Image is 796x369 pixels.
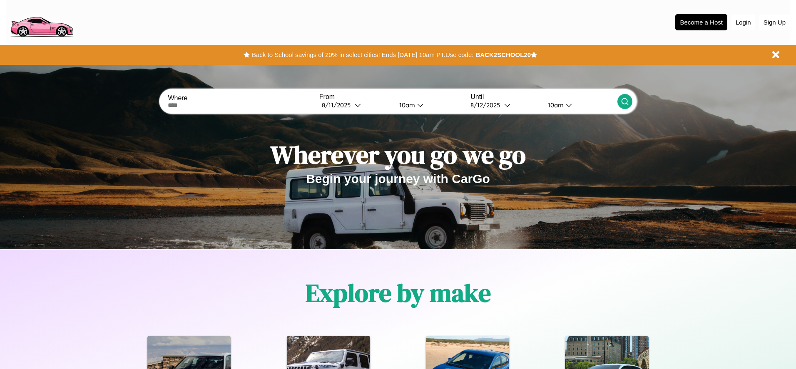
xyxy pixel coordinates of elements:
div: 8 / 11 / 2025 [322,101,355,109]
label: Where [168,94,314,102]
button: Sign Up [759,15,790,30]
img: logo [6,4,77,39]
button: Login [731,15,755,30]
label: From [319,93,466,101]
button: 10am [541,101,617,109]
div: 8 / 12 / 2025 [470,101,504,109]
button: 10am [393,101,466,109]
b: BACK2SCHOOL20 [475,51,531,58]
h1: Explore by make [306,276,491,310]
label: Until [470,93,617,101]
div: 10am [544,101,566,109]
button: 8/11/2025 [319,101,393,109]
button: Become a Host [675,14,727,30]
button: Back to School savings of 20% in select cities! Ends [DATE] 10am PT.Use code: [250,49,475,61]
div: 10am [395,101,417,109]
